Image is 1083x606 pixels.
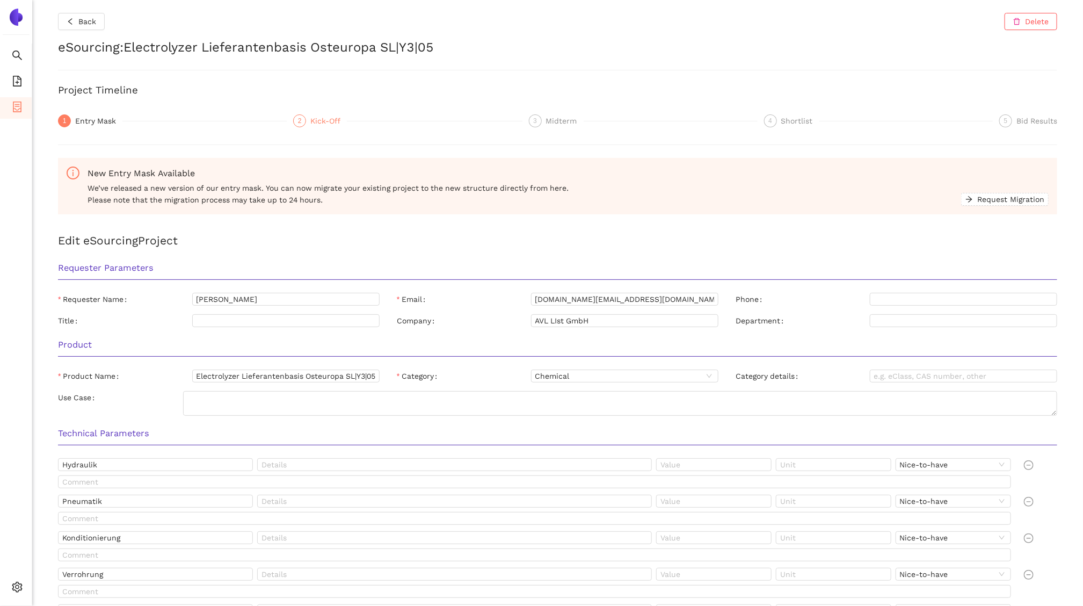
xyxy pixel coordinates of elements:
[58,370,123,383] label: Product Name
[397,314,439,327] label: Company
[257,495,652,508] input: Details
[535,370,714,382] span: Chemical
[1024,497,1034,507] span: minus-circle
[870,370,1057,383] input: Category details
[900,459,1007,471] span: Nice-to-have
[88,167,1049,180] div: New Entry Mask Available
[781,114,819,127] div: Shortlist
[58,549,1011,561] input: Comment
[310,114,347,127] div: Kick-Off
[257,458,652,471] input: Details
[58,232,1057,249] h2: Edit eSourcing Project
[397,370,441,383] label: Category
[776,568,891,581] input: Unit
[58,568,253,581] input: Name
[736,314,788,327] label: Department
[78,16,96,27] span: Back
[192,293,380,306] input: Requester Name
[900,568,1007,580] span: Nice-to-have
[67,167,79,179] span: info-circle
[546,114,584,127] div: Midterm
[58,83,1057,97] h3: Project Timeline
[58,475,1011,488] input: Comment
[58,495,253,508] input: Name
[75,114,122,127] div: Entry Mask
[58,391,99,404] label: Use Case
[1024,460,1034,470] span: minus-circle
[58,39,1057,57] h2: eSourcing : Electrolyzer Lieferantenbasis Osteuropa SL|Y3|05
[656,531,772,544] input: Value
[58,261,1057,275] h3: Requester Parameters
[965,196,973,204] span: arrow-right
[1005,13,1057,30] button: deleteDelete
[293,114,522,127] div: 2Kick-Off
[870,293,1057,306] input: Phone
[397,293,430,306] label: Email
[977,193,1044,205] span: Request Migration
[58,458,253,471] input: Name
[776,495,891,508] input: Unit
[58,512,1011,525] input: Comment
[58,531,253,544] input: Name
[736,370,802,383] label: Category details
[768,117,772,125] span: 4
[533,117,537,125] span: 3
[736,293,766,306] label: Phone
[870,314,1057,327] input: Department
[8,9,25,26] img: Logo
[531,293,718,306] input: Email
[58,585,1011,598] input: Comment
[1004,117,1008,125] span: 5
[58,338,1057,352] h3: Product
[58,293,131,306] label: Requester Name
[12,98,23,119] span: container
[900,532,1007,544] span: Nice-to-have
[58,314,82,327] label: Title
[63,117,67,125] span: 1
[12,46,23,68] span: search
[1025,16,1049,27] span: Delete
[1013,18,1021,26] span: delete
[88,182,961,206] span: We’ve released a new version of our entry mask. You can now migrate your existing project to the ...
[257,568,652,581] input: Details
[12,72,23,93] span: file-add
[67,18,74,26] span: left
[58,13,105,30] button: leftBack
[192,370,380,383] input: Product Name
[900,495,1007,507] span: Nice-to-have
[192,314,380,327] input: Title
[1016,117,1057,125] span: Bid Results
[656,458,772,471] input: Value
[656,568,772,581] input: Value
[58,427,1057,441] h3: Technical Parameters
[12,578,23,600] span: setting
[776,458,891,471] input: Unit
[656,495,772,508] input: Value
[257,531,652,544] input: Details
[58,114,287,127] div: 1Entry Mask
[961,193,1049,206] button: arrow-rightRequest Migration
[1024,570,1034,580] span: minus-circle
[776,531,891,544] input: Unit
[531,314,718,327] input: Company
[183,391,1057,416] textarea: Use Case
[1024,533,1034,543] span: minus-circle
[298,117,302,125] span: 2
